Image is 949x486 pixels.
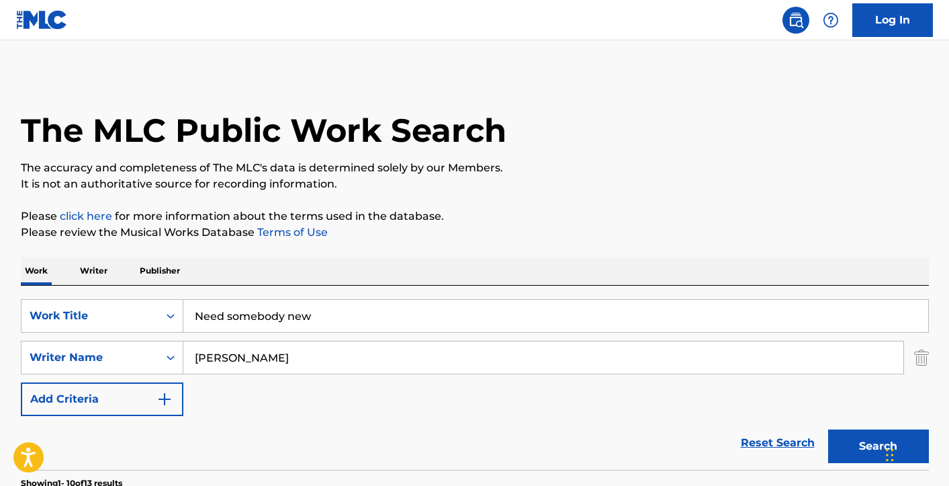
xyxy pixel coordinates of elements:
a: click here [60,210,112,222]
a: Terms of Use [255,226,328,239]
p: Publisher [136,257,184,285]
p: Work [21,257,52,285]
p: It is not an authoritative source for recording information. [21,176,929,192]
img: MLC Logo [16,10,68,30]
div: Drag [886,435,894,475]
div: Writer Name [30,350,150,366]
img: search [788,12,804,28]
img: Delete Criterion [914,341,929,374]
a: Reset Search [734,428,821,458]
p: Please review the Musical Works Database [21,225,929,241]
div: Work Title [30,308,150,324]
div: Help [817,7,844,34]
button: Search [828,430,929,463]
button: Add Criteria [21,382,183,416]
h1: The MLC Public Work Search [21,110,506,151]
p: The accuracy and completeness of The MLC's data is determined solely by our Members. [21,160,929,176]
a: Log In [852,3,933,37]
a: Public Search [782,7,809,34]
iframe: Chat Widget [882,421,949,486]
img: 9d2ae6d4665cec9f34b9.svg [156,391,173,407]
p: Writer [76,257,111,285]
form: Search Form [21,299,929,470]
p: Please for more information about the terms used in the database. [21,208,929,225]
img: help [823,12,839,28]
